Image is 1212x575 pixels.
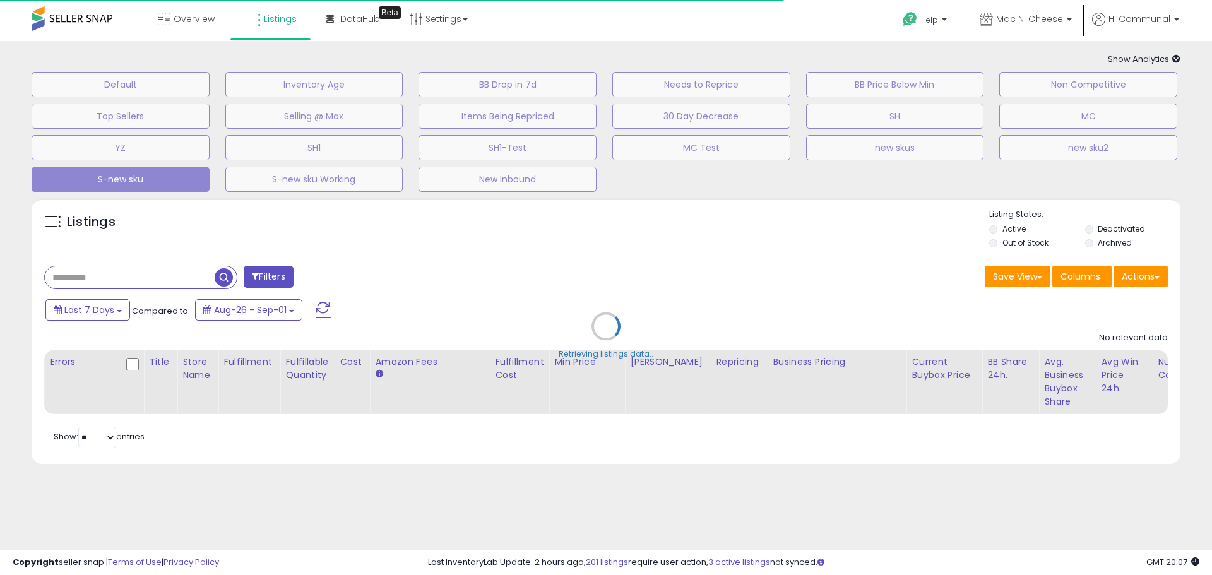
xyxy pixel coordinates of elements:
a: 3 active listings [708,556,770,568]
button: BB Price Below Min [806,72,984,97]
button: Top Sellers [32,104,210,129]
button: Items Being Repriced [419,104,597,129]
i: Click here to read more about un-synced listings. [817,558,824,566]
button: new sku2 [999,135,1177,160]
span: Overview [174,13,215,25]
i: Get Help [902,11,918,27]
span: Hi Communal [1108,13,1170,25]
button: SH1-Test [419,135,597,160]
button: Needs to Reprice [612,72,790,97]
button: 30 Day Decrease [612,104,790,129]
button: New Inbound [419,167,597,192]
button: Selling @ Max [225,104,403,129]
span: Listings [264,13,297,25]
span: Help [921,15,938,25]
div: Last InventoryLab Update: 2 hours ago, require user action, not synced. [428,557,1199,569]
button: BB Drop in 7d [419,72,597,97]
strong: Copyright [13,556,59,568]
a: Terms of Use [108,556,162,568]
div: seller snap | | [13,557,219,569]
button: S-new sku Working [225,167,403,192]
button: SH [806,104,984,129]
span: DataHub [340,13,380,25]
button: S-new sku [32,167,210,192]
button: Default [32,72,210,97]
a: 201 listings [586,556,628,568]
span: Mac N' Cheese [996,13,1063,25]
button: Inventory Age [225,72,403,97]
span: 2025-09-9 20:07 GMT [1146,556,1199,568]
a: Hi Communal [1092,13,1179,41]
button: new skus [806,135,984,160]
button: MC Test [612,135,790,160]
div: Retrieving listings data.. [559,348,653,360]
a: Privacy Policy [163,556,219,568]
span: Show Analytics [1108,53,1180,65]
button: SH1 [225,135,403,160]
a: Help [893,2,959,41]
button: Non Competitive [999,72,1177,97]
button: YZ [32,135,210,160]
button: MC [999,104,1177,129]
div: Tooltip anchor [379,6,401,19]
